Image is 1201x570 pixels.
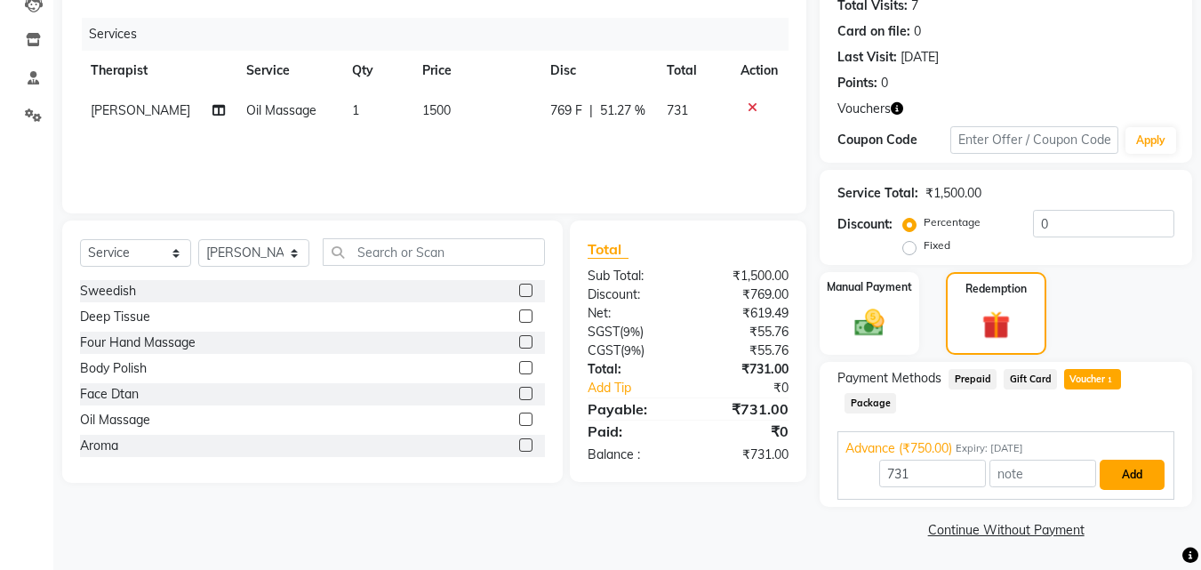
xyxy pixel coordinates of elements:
div: ₹0 [708,379,803,397]
div: ₹0 [688,421,802,442]
th: Disc [540,51,656,91]
span: 1 [352,102,359,118]
div: [DATE] [901,48,939,67]
span: Oil Massage [246,102,316,118]
div: Oil Massage [80,411,150,430]
div: Payable: [574,398,688,420]
img: _gift.svg [973,308,1019,342]
div: Sub Total: [574,267,688,285]
div: ₹619.49 [688,304,802,323]
a: Continue Without Payment [823,521,1189,540]
div: ₹769.00 [688,285,802,304]
div: Sweedish [80,282,136,301]
div: 0 [914,22,921,41]
div: ₹1,500.00 [925,184,981,203]
input: note [989,460,1096,487]
div: Discount: [574,285,688,304]
div: Last Visit: [837,48,897,67]
th: Action [730,51,789,91]
span: Payment Methods [837,369,941,388]
div: ₹55.76 [688,323,802,341]
span: Total [588,240,629,259]
span: Advance (₹750.00) [845,439,952,458]
input: Search or Scan [323,238,545,266]
span: 51.27 % [600,101,645,120]
div: Points: [837,74,877,92]
label: Fixed [924,237,950,253]
div: ₹1,500.00 [688,267,802,285]
div: Balance : [574,446,688,464]
div: ₹55.76 [688,341,802,360]
th: Service [236,51,341,91]
span: 769 F [550,101,582,120]
div: Body Polish [80,359,147,378]
label: Redemption [965,281,1027,297]
div: Card on file: [837,22,910,41]
span: Gift Card [1004,369,1057,389]
div: Services [82,18,802,51]
div: ( ) [574,323,688,341]
div: Four Hand Massage [80,333,196,352]
span: Vouchers [837,100,891,118]
span: 9% [624,343,641,357]
span: Expiry: [DATE] [956,441,1023,456]
button: Apply [1125,127,1176,154]
div: Paid: [574,421,688,442]
div: Aroma [80,437,118,455]
span: 9% [623,325,640,339]
span: 1500 [422,102,451,118]
label: Percentage [924,214,981,230]
input: Enter Offer / Coupon Code [950,126,1118,154]
div: Discount: [837,215,893,234]
label: Manual Payment [827,279,912,295]
span: Package [845,393,896,413]
span: SGST [588,324,620,340]
div: Net: [574,304,688,323]
img: _cash.svg [845,306,893,340]
div: ₹731.00 [688,360,802,379]
input: Amount [879,460,986,487]
div: Face Dtan [80,385,139,404]
span: CGST [588,342,621,358]
div: 0 [881,74,888,92]
span: | [589,101,593,120]
div: Total: [574,360,688,379]
span: 731 [667,102,688,118]
span: Voucher [1064,369,1121,389]
div: ₹731.00 [688,446,802,464]
span: [PERSON_NAME] [91,102,190,118]
div: Service Total: [837,184,918,203]
div: Deep Tissue [80,308,150,326]
a: Add Tip [574,379,707,397]
span: 1 [1105,375,1115,386]
th: Price [412,51,539,91]
th: Therapist [80,51,236,91]
div: ₹731.00 [688,398,802,420]
button: Add [1100,460,1165,490]
span: Prepaid [949,369,997,389]
div: ( ) [574,341,688,360]
th: Qty [341,51,412,91]
th: Total [656,51,730,91]
div: Coupon Code [837,131,949,149]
